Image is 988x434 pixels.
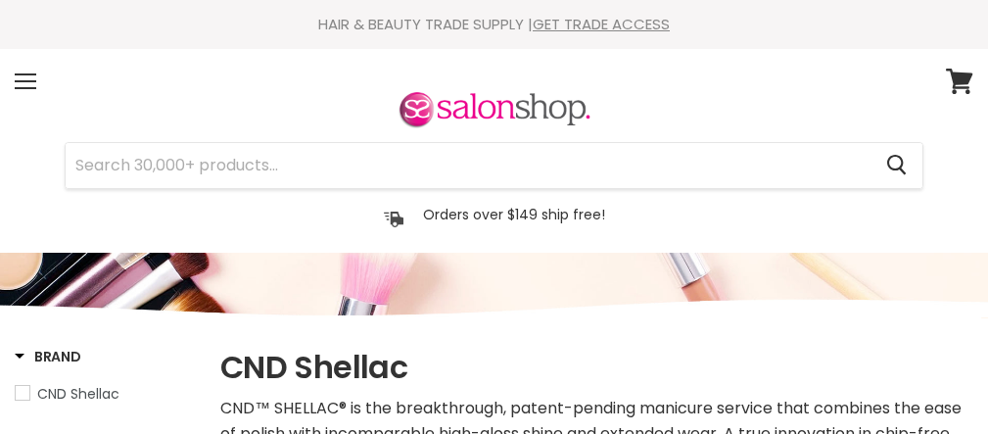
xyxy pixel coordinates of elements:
a: GET TRADE ACCESS [533,14,670,34]
input: Search [66,143,870,188]
h3: Brand [15,347,81,366]
h1: CND Shellac [220,347,973,388]
a: CND Shellac [15,383,196,405]
p: Orders over $149 ship free! [423,206,605,223]
span: CND Shellac [37,384,119,404]
form: Product [65,142,923,189]
button: Search [870,143,922,188]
